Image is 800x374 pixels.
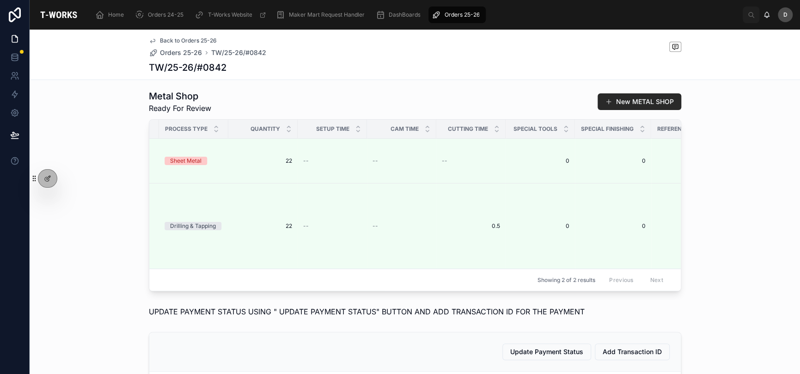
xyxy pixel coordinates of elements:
h1: Metal Shop [149,90,211,103]
a: TW/25-26/#0842 [211,48,266,57]
span: -- [303,222,309,230]
span: Special Tools [513,125,557,133]
span: T-Works Website [208,11,252,18]
a: Orders 25-26 [149,48,202,57]
span: Process Type [165,125,208,133]
span: D [783,11,788,18]
button: Update Payment Status [502,343,591,360]
span: 0 [511,222,569,230]
span: UPDATE PAYMENT STATUS USING " UPDATE PAYMENT STATUS" BUTTON AND ADD TRANSACTION ID FOR THE PAYMENT [149,307,585,316]
button: New METAL SHOP [598,93,681,110]
span: Maker Mart Request Handler [288,11,364,18]
span: Ready For Review [149,103,211,114]
span: Orders 24-25 [148,11,183,18]
div: Drilling & Tapping [170,222,216,230]
span: 0.00 [657,157,747,165]
span: Setup Time [316,125,349,133]
span: Orders 25-26 [160,48,202,57]
span: Back to Orders 25-26 [160,37,217,44]
span: 0.00 [657,222,747,230]
span: 0.5 [442,222,500,230]
span: Update Payment Status [510,347,583,356]
span: Reference Cost With GST [657,125,735,133]
span: Special Finishing [581,125,634,133]
div: scrollable content [88,5,743,25]
span: 22 [234,222,292,230]
div: Sheet Metal [170,157,202,165]
span: Add Transaction ID [603,347,662,356]
span: Home [108,11,124,18]
span: 0 [511,157,569,165]
a: DashBoards [373,6,427,23]
span: 0 [580,222,646,230]
a: Orders 25-26 [428,6,486,23]
a: Maker Mart Request Handler [273,6,371,23]
span: Orders 25-26 [444,11,479,18]
span: 22 [234,157,292,165]
img: App logo [37,7,80,22]
a: Home [92,6,130,23]
span: DashBoards [388,11,420,18]
a: Back to Orders 25-26 [149,37,217,44]
span: -- [373,222,378,230]
span: Cam Time [391,125,419,133]
span: 0 [580,157,646,165]
span: Cutting Time [448,125,488,133]
span: Quantity [250,125,280,133]
a: T-Works Website [192,6,271,23]
span: -- [442,157,447,165]
span: -- [303,157,309,165]
h1: TW/25-26/#0842 [149,61,226,74]
span: -- [373,157,378,165]
a: Orders 24-25 [132,6,190,23]
button: Add Transaction ID [595,343,670,360]
span: Showing 2 of 2 results [537,276,595,284]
